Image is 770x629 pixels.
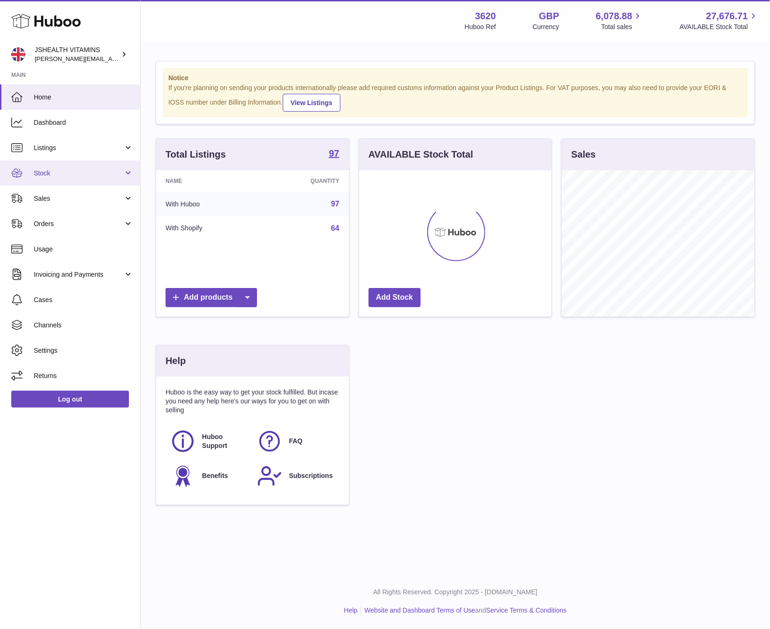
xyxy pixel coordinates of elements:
[34,144,123,152] span: Listings
[369,148,473,161] h3: AVAILABLE Stock Total
[34,93,133,102] span: Home
[475,10,496,23] strong: 3620
[156,192,260,216] td: With Huboo
[706,10,748,23] span: 27,676.71
[168,74,742,83] strong: Notice
[34,321,133,330] span: Channels
[166,148,226,161] h3: Total Listings
[166,355,186,367] h3: Help
[679,10,759,31] a: 27,676.71 AVAILABLE Stock Total
[156,216,260,241] td: With Shopify
[283,94,340,112] a: View Listings
[202,471,228,480] span: Benefits
[34,169,123,178] span: Stock
[34,346,133,355] span: Settings
[202,432,247,450] span: Huboo Support
[34,118,133,127] span: Dashboard
[344,606,358,614] a: Help
[170,463,248,489] a: Benefits
[34,194,123,203] span: Sales
[257,429,334,454] a: FAQ
[329,149,339,158] strong: 97
[34,245,133,254] span: Usage
[148,588,762,597] p: All Rights Reserved. Copyright 2025 - [DOMAIN_NAME]
[170,429,248,454] a: Huboo Support
[289,437,302,446] span: FAQ
[329,149,339,160] a: 97
[601,23,643,31] span: Total sales
[34,270,123,279] span: Invoicing and Payments
[156,170,260,192] th: Name
[533,23,559,31] div: Currency
[465,23,496,31] div: Huboo Ref
[34,296,133,304] span: Cases
[331,200,340,208] a: 97
[34,220,123,228] span: Orders
[289,471,332,480] span: Subscriptions
[11,391,129,408] a: Log out
[331,224,340,232] a: 64
[35,45,119,63] div: JSHEALTH VITAMINS
[596,10,633,23] span: 6,078.88
[679,23,759,31] span: AVAILABLE Stock Total
[35,55,188,62] span: [PERSON_NAME][EMAIL_ADDRESS][DOMAIN_NAME]
[168,83,742,112] div: If you're planning on sending your products internationally please add required customs informati...
[486,606,567,614] a: Service Terms & Conditions
[34,371,133,380] span: Returns
[369,288,421,307] a: Add Stock
[571,148,596,161] h3: Sales
[361,606,566,615] li: and
[166,288,257,307] a: Add products
[257,463,334,489] a: Subscriptions
[166,388,340,415] p: Huboo is the easy way to get your stock fulfilled. But incase you need any help here's our ways f...
[364,606,475,614] a: Website and Dashboard Terms of Use
[260,170,348,192] th: Quantity
[11,47,25,61] img: francesca@jshealthvitamins.com
[539,10,559,23] strong: GBP
[596,10,643,31] a: 6,078.88 Total sales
